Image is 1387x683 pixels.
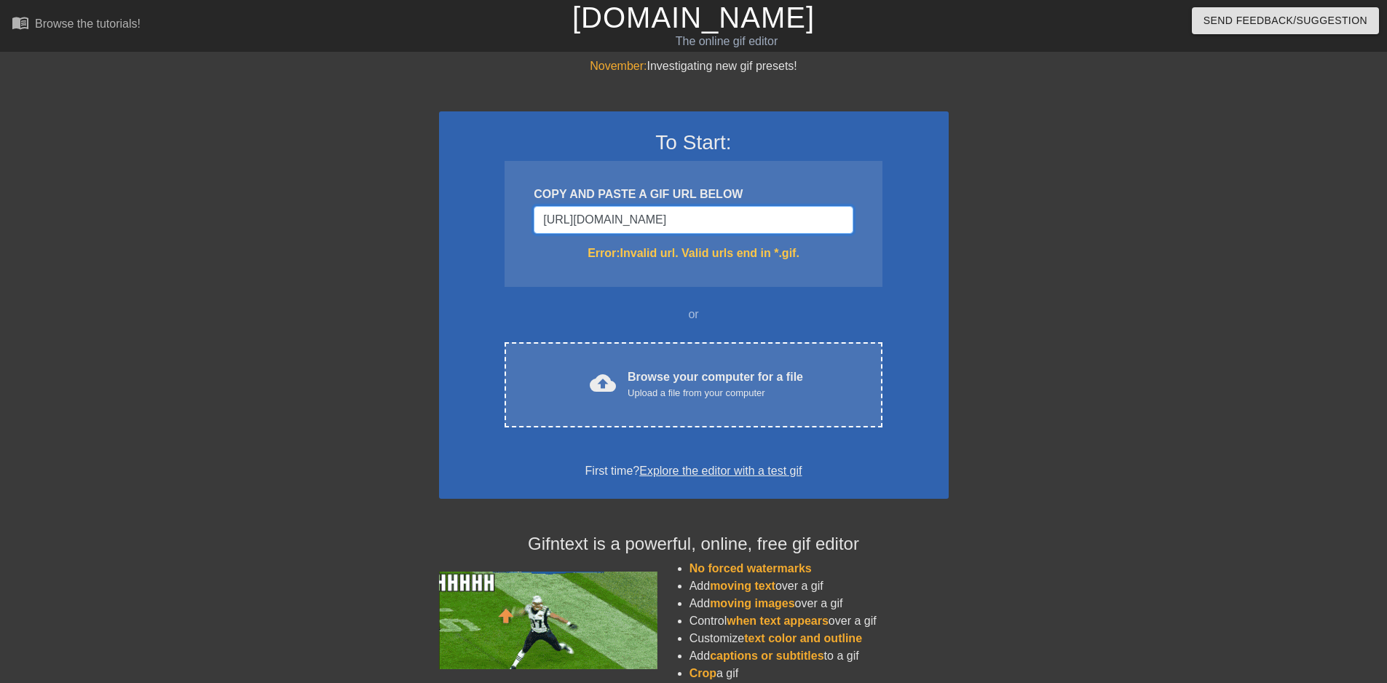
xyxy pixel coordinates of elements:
[689,630,949,647] li: Customize
[710,597,794,609] span: moving images
[572,1,815,33] a: [DOMAIN_NAME]
[689,577,949,595] li: Add over a gif
[1192,7,1379,34] button: Send Feedback/Suggestion
[689,562,812,575] span: No forced watermarks
[534,245,853,262] div: Error: Invalid url. Valid urls end in *.gif.
[12,14,29,31] span: menu_book
[689,595,949,612] li: Add over a gif
[727,615,829,627] span: when text appears
[689,612,949,630] li: Control over a gif
[628,368,803,400] div: Browse your computer for a file
[534,186,853,203] div: COPY AND PASTE A GIF URL BELOW
[639,465,802,477] a: Explore the editor with a test gif
[689,665,949,682] li: a gif
[628,386,803,400] div: Upload a file from your computer
[689,647,949,665] li: Add to a gif
[458,462,930,480] div: First time?
[439,572,657,669] img: football_small.gif
[710,580,775,592] span: moving text
[689,667,716,679] span: Crop
[439,534,949,555] h4: Gifntext is a powerful, online, free gif editor
[35,17,141,30] div: Browse the tutorials!
[477,306,911,323] div: or
[12,14,141,36] a: Browse the tutorials!
[439,58,949,75] div: Investigating new gif presets!
[710,650,823,662] span: captions or subtitles
[458,130,930,155] h3: To Start:
[534,206,853,234] input: Username
[470,33,984,50] div: The online gif editor
[1204,12,1367,30] span: Send Feedback/Suggestion
[590,60,647,72] span: November:
[590,370,616,396] span: cloud_upload
[744,632,862,644] span: text color and outline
